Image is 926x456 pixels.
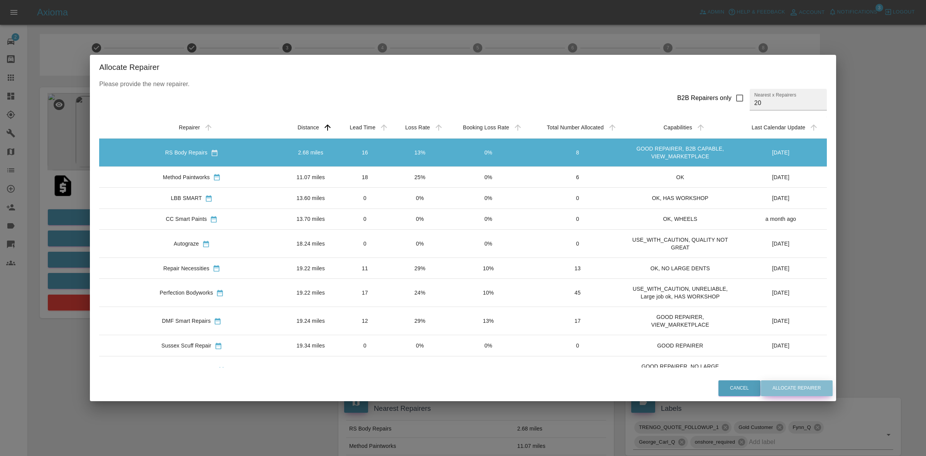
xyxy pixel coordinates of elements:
td: 19.22 miles [284,258,337,279]
td: 12 [337,307,393,335]
td: 10% [447,279,530,307]
div: Perfection Bodyworks [160,289,213,297]
td: 11 [337,258,393,279]
td: 13 [529,258,625,279]
td: OK, WHEELS [625,209,735,229]
button: Allocate Repairer [761,380,833,396]
label: Nearest x Repairers [754,92,796,98]
td: 18 [337,167,393,188]
div: Bumperz Body Repairs [158,366,215,374]
td: 11 [337,356,393,384]
td: [DATE] [735,307,827,335]
td: GOOD REPAIRER, NO LARGE DENTS [625,356,735,384]
td: 17 [337,279,393,307]
td: 19.22 miles [284,279,337,307]
td: 18.24 miles [284,230,337,258]
td: 25% [393,167,447,188]
td: USE_WITH_CAUTION, QUALITY NOT GREAT [625,230,735,258]
div: Booking Loss Rate [463,124,509,131]
div: Lead Time [350,124,375,131]
td: OK [625,167,735,188]
td: 0% [393,230,447,258]
td: 19.24 miles [284,307,337,335]
td: 8 [529,139,625,167]
td: USE_WITH_CAUTION, UNRELIABLE, Large job ok, HAS WORKSHOP [625,279,735,307]
td: GOOD REPAIRER [625,335,735,356]
td: [DATE] [735,139,827,167]
td: 0% [447,335,530,356]
td: OK, HAS WORKSHOP [625,188,735,209]
td: 6 [529,167,625,188]
td: 0% [447,167,530,188]
td: 29% [393,258,447,279]
div: DMF Smart Repairs [162,317,211,325]
td: 0 [337,188,393,209]
td: [DATE] [735,279,827,307]
td: 10% [447,258,530,279]
div: Distance [297,124,319,131]
td: 0 [337,335,393,356]
td: 0% [447,230,530,258]
div: RS Body Repairs [165,149,208,156]
td: OK, NO LARGE DENTS [625,258,735,279]
td: GOOD REPAIRER, B2B CAPABLE, VIEW_MARKETPLACE [625,139,735,167]
div: Total Number Allocated [547,124,603,131]
td: 0% [393,188,447,209]
div: Sussex Scuff Repair [161,342,211,349]
div: Method Paintworks [163,173,210,181]
td: 2.68 miles [284,139,337,167]
p: Please provide the new repairer. [99,80,827,89]
td: 0 [529,230,625,258]
td: 0 [337,230,393,258]
td: 0% [393,209,447,229]
td: [DATE] [735,335,827,356]
div: Loss Rate [405,124,430,131]
div: Autograze [174,240,199,247]
td: 13% [393,139,447,167]
td: 0 [337,209,393,229]
div: B2B Repairers only [677,93,732,103]
div: Repair Necessities [163,264,209,272]
td: 0% [393,335,447,356]
td: 13.60 miles [284,188,337,209]
div: LBB SMART [171,194,202,202]
td: 0 [529,209,625,229]
td: 2 [529,356,625,384]
td: [DATE] [735,230,827,258]
td: 0% [447,209,530,229]
td: 19.88 miles [284,356,337,384]
td: 29% [393,307,447,335]
td: [DATE] [735,167,827,188]
td: [DATE] [735,188,827,209]
div: CC Smart Paints [166,215,207,223]
div: Last Calendar Update [752,124,805,131]
td: 24% [393,279,447,307]
td: 13.70 miles [284,209,337,229]
td: 16 [337,139,393,167]
td: 13% [447,307,530,335]
td: 19.34 miles [284,335,337,356]
td: 0% [393,356,447,384]
td: 0% [447,139,530,167]
td: 0% [447,356,530,384]
button: Cancel [718,380,760,396]
td: 0 [529,188,625,209]
td: 0 [529,335,625,356]
h2: Allocate Repairer [90,55,836,80]
td: 11.07 miles [284,167,337,188]
td: [DATE] [735,258,827,279]
td: a month ago [735,209,827,229]
div: Capabilities [664,124,692,131]
td: GOOD REPAIRER, VIEW_MARKETPLACE [625,307,735,335]
td: [DATE] [735,356,827,384]
td: 45 [529,279,625,307]
td: 0% [447,188,530,209]
div: Repairer [179,124,200,131]
td: 17 [529,307,625,335]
